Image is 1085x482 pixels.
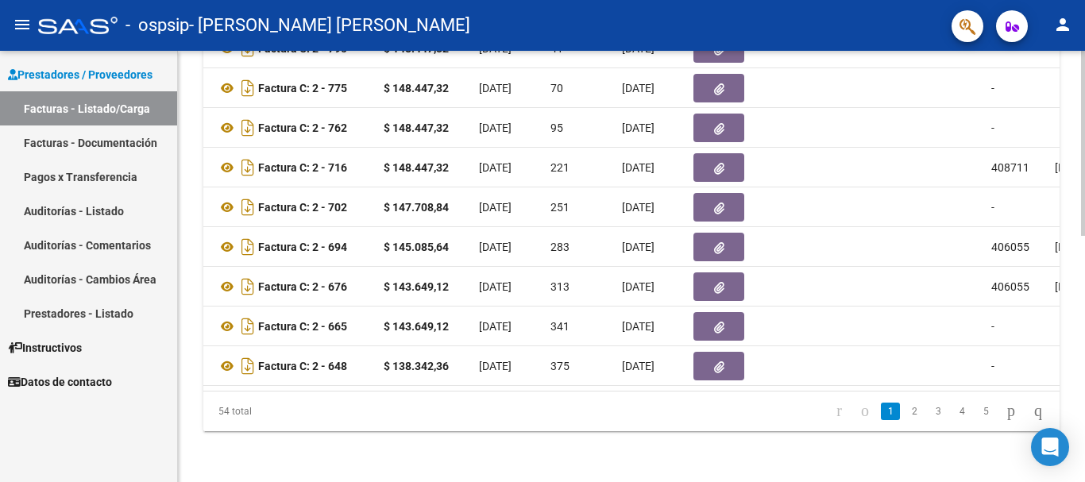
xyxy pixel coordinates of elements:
[237,115,258,141] i: Descargar documento
[991,201,994,214] span: -
[384,241,449,253] strong: $ 145.085,64
[550,121,563,134] span: 95
[258,280,347,293] strong: Factura C: 2 - 676
[991,320,994,333] span: -
[479,161,512,174] span: [DATE]
[550,360,570,372] span: 375
[258,161,347,174] strong: Factura C: 2 - 716
[854,403,876,420] a: go to previous page
[1053,15,1072,34] mat-icon: person
[384,121,449,134] strong: $ 148.447,32
[881,403,900,420] a: 1
[622,360,654,372] span: [DATE]
[550,161,570,174] span: 221
[905,403,924,420] a: 2
[8,66,153,83] span: Prestadores / Proveedores
[237,155,258,180] i: Descargar documento
[952,403,971,420] a: 4
[974,398,998,425] li: page 5
[622,121,654,134] span: [DATE]
[384,360,449,372] strong: $ 138.342,36
[1027,403,1049,420] a: go to last page
[479,320,512,333] span: [DATE]
[479,121,512,134] span: [DATE]
[125,8,189,43] span: - ospsip
[258,320,347,333] strong: Factura C: 2 - 665
[902,398,926,425] li: page 2
[622,241,654,253] span: [DATE]
[929,403,948,420] a: 3
[189,8,470,43] span: - [PERSON_NAME] [PERSON_NAME]
[550,241,570,253] span: 283
[991,82,994,94] span: -
[1000,403,1022,420] a: go to next page
[991,241,1029,253] span: 406055
[622,280,654,293] span: [DATE]
[622,320,654,333] span: [DATE]
[384,201,449,214] strong: $ 147.708,84
[384,280,449,293] strong: $ 143.649,12
[384,320,449,333] strong: $ 143.649,12
[384,82,449,94] strong: $ 148.447,32
[479,241,512,253] span: [DATE]
[479,360,512,372] span: [DATE]
[258,201,347,214] strong: Factura C: 2 - 702
[203,391,372,431] div: 54 total
[991,121,994,134] span: -
[950,398,974,425] li: page 4
[258,241,347,253] strong: Factura C: 2 - 694
[258,82,347,94] strong: Factura C: 2 - 775
[991,280,1029,293] span: 406055
[991,161,1029,174] span: 408711
[258,42,347,55] strong: Factura C: 2 - 790
[237,274,258,299] i: Descargar documento
[237,234,258,260] i: Descargar documento
[237,353,258,379] i: Descargar documento
[479,280,512,293] span: [DATE]
[550,280,570,293] span: 313
[550,201,570,214] span: 251
[384,161,449,174] strong: $ 148.447,32
[878,398,902,425] li: page 1
[1031,428,1069,466] div: Open Intercom Messenger
[8,373,112,391] span: Datos de contacto
[258,121,347,134] strong: Factura C: 2 - 762
[976,403,995,420] a: 5
[622,161,654,174] span: [DATE]
[926,398,950,425] li: page 3
[550,320,570,333] span: 341
[237,195,258,220] i: Descargar documento
[622,201,654,214] span: [DATE]
[258,360,347,372] strong: Factura C: 2 - 648
[991,360,994,372] span: -
[479,82,512,94] span: [DATE]
[550,82,563,94] span: 70
[237,314,258,339] i: Descargar documento
[13,15,32,34] mat-icon: menu
[829,403,849,420] a: go to first page
[237,75,258,101] i: Descargar documento
[8,339,82,357] span: Instructivos
[479,201,512,214] span: [DATE]
[622,82,654,94] span: [DATE]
